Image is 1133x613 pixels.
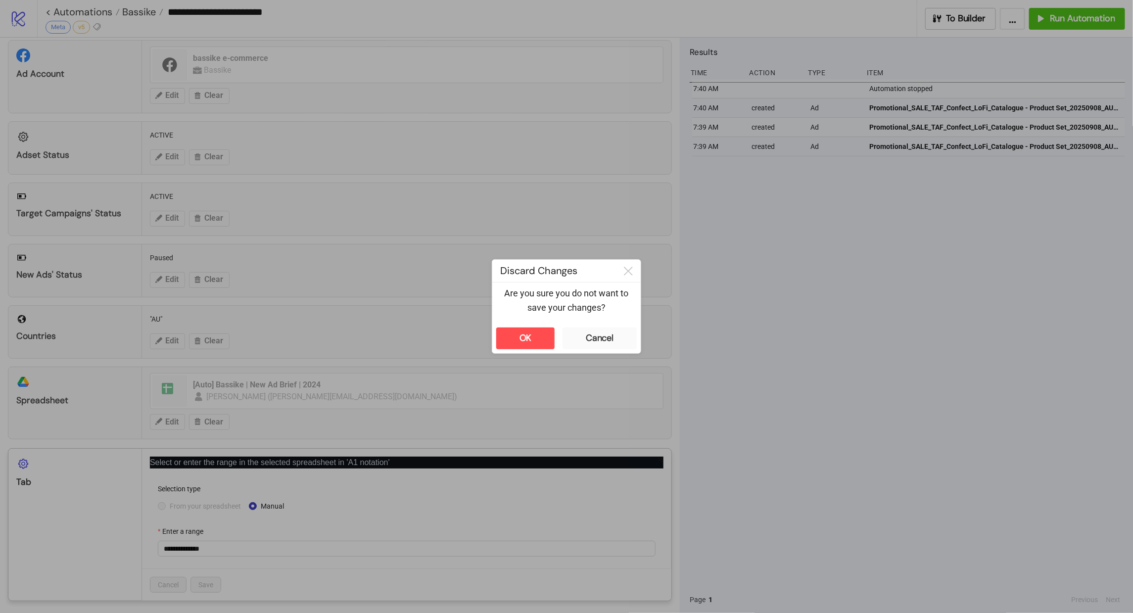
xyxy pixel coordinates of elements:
button: OK [496,328,555,349]
div: Cancel [586,332,614,344]
button: Cancel [563,328,637,349]
div: OK [519,332,532,344]
p: Are you sure you do not want to save your changes? [500,286,633,315]
div: Discard Changes [492,260,616,282]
